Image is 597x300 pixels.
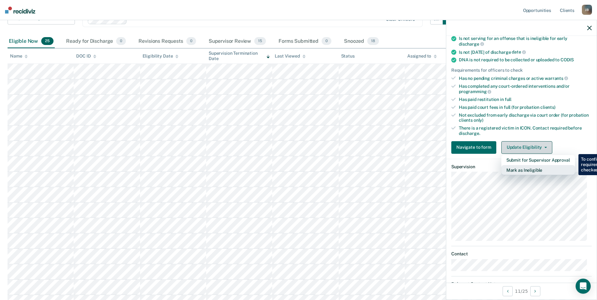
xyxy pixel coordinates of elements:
[505,97,511,102] span: full
[76,53,96,59] div: DOC ID
[459,113,592,123] div: Not excluded from early discharge via court order (for probation clients
[501,165,575,175] button: Mark as Ineligible
[207,35,267,48] div: Supervisor Review
[254,37,266,45] span: 15
[474,118,483,123] span: only)
[277,35,333,48] div: Forms Submitted
[407,53,437,59] div: Assigned to
[459,57,592,63] div: DNA is not required to be collected or uploaded to
[459,105,592,110] div: Has paid court fees in full (for probation
[582,5,592,15] div: J B
[209,51,270,61] div: Supervision Termination Date
[451,281,592,287] dt: Relevant Contact Notes
[576,279,591,294] div: Open Intercom Messenger
[459,97,592,102] div: Has paid restitution in
[451,68,592,73] div: Requirements for officers to check
[275,53,305,59] div: Last Viewed
[459,89,491,94] span: programming
[367,37,379,45] span: 18
[540,105,555,110] span: clients)
[65,35,127,48] div: Ready for Discharge
[451,164,592,169] dt: Supervision
[41,37,54,45] span: 25
[459,49,592,55] div: Is not [DATE] of discharge
[459,84,592,94] div: Has completed any court-ordered interventions and/or
[459,42,484,47] span: discharge
[560,57,574,62] span: CODIS
[451,141,499,154] a: Navigate to form
[343,35,380,48] div: Snoozed
[451,141,496,154] button: Navigate to form
[451,251,592,257] dt: Contact
[8,35,55,48] div: Eligible Now
[459,75,592,81] div: Has no pending criminal charges or active
[341,53,355,59] div: Status
[459,36,592,47] div: Is not serving for an offense that is ineligible for early
[459,125,592,136] div: There is a registered victim in ICON. Contact required before
[143,53,179,59] div: Eligibility Date
[530,286,540,296] button: Next Opportunity
[501,155,575,165] button: Submit for Supervisor Approval
[5,7,35,14] img: Recidiviz
[446,283,597,299] div: 11 / 25
[512,49,526,54] span: date
[459,131,480,136] span: discharge.
[322,37,331,45] span: 0
[545,76,568,81] span: warrants
[503,286,513,296] button: Previous Opportunity
[137,35,197,48] div: Revisions Requests
[501,141,552,154] button: Update Eligibility
[10,53,28,59] div: Name
[186,37,196,45] span: 0
[116,37,126,45] span: 0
